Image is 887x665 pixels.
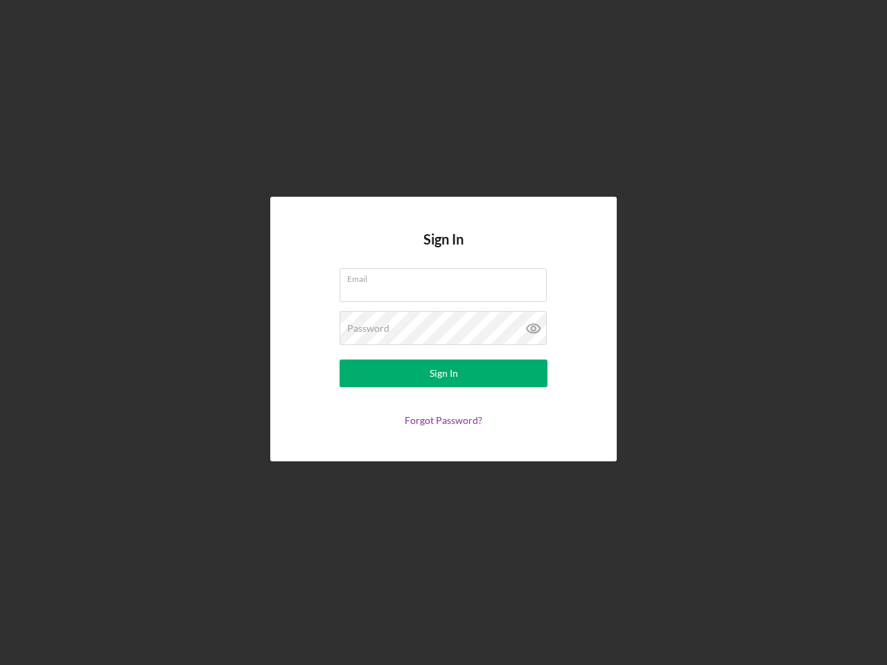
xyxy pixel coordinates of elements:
[347,269,547,284] label: Email
[405,414,482,426] a: Forgot Password?
[423,231,464,268] h4: Sign In
[347,323,389,334] label: Password
[430,360,458,387] div: Sign In
[340,360,547,387] button: Sign In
